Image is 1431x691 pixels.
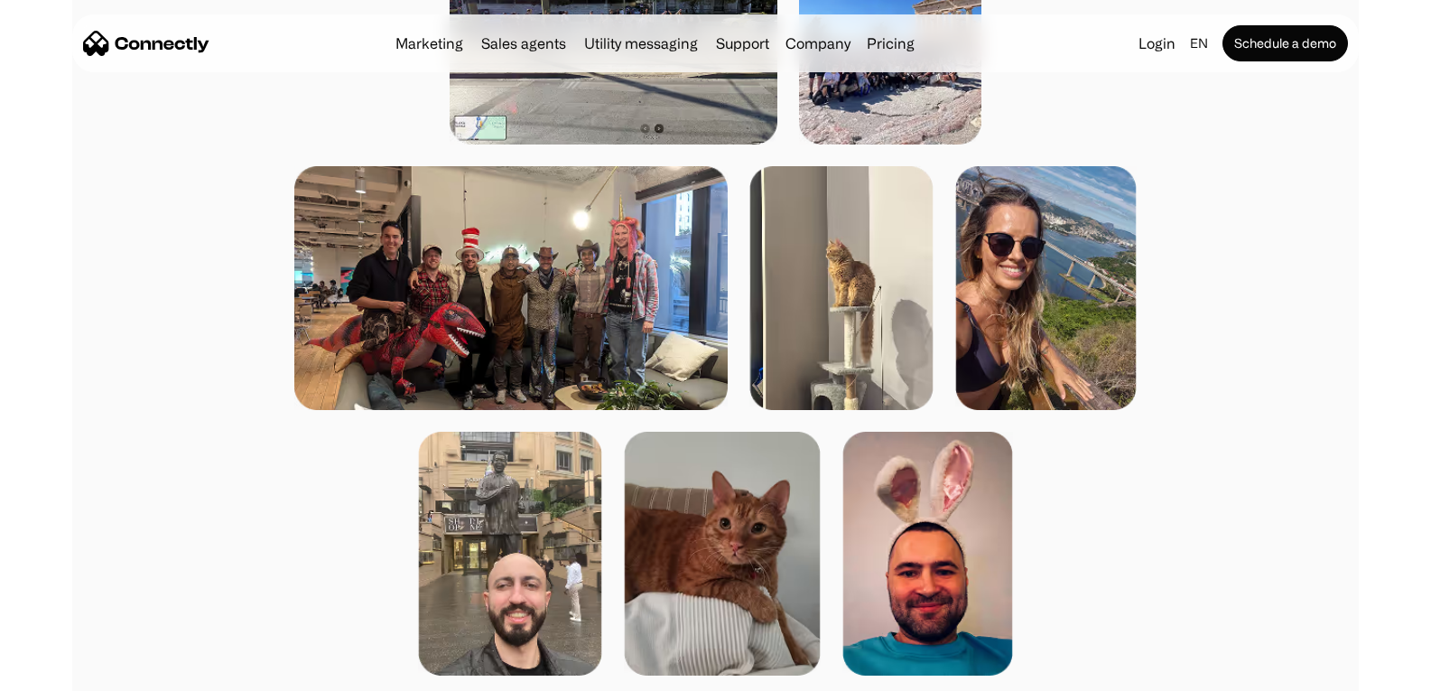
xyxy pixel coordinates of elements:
div: en [1190,31,1208,56]
div: en [1183,31,1219,56]
a: Schedule a demo [1222,25,1348,61]
aside: Language selected: English [18,658,108,685]
a: home [83,30,209,57]
div: Company [785,31,850,56]
a: Pricing [860,36,922,51]
div: Company [780,31,856,56]
a: Sales agents [474,36,573,51]
a: Utility messaging [577,36,705,51]
a: Support [709,36,776,51]
a: Marketing [388,36,470,51]
ul: Language list [36,659,108,685]
a: Login [1131,31,1183,56]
